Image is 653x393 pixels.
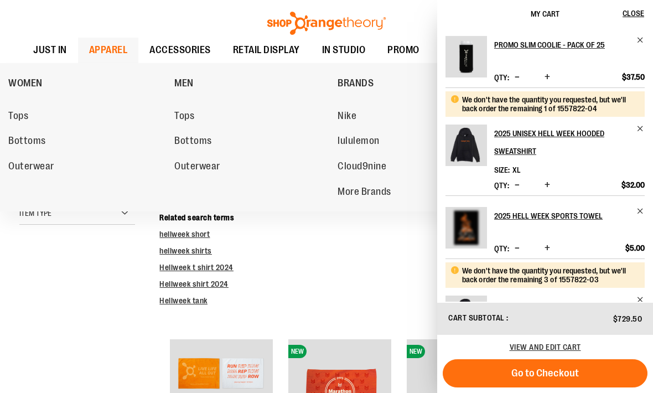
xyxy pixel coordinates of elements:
h2: Promo Slim Coolie - Pack of 25 [494,36,630,54]
span: lululemon [338,135,380,149]
a: Remove item [636,125,645,133]
a: Remove item [636,296,645,304]
img: Shop Orangetheory [266,12,387,35]
a: hellweek shirts [159,246,212,255]
span: Close [623,9,644,18]
span: IN STUDIO [322,38,366,63]
a: hellweek short [159,230,210,239]
a: View and edit cart [510,343,581,351]
span: XL [512,166,521,174]
a: Remove item [636,207,645,215]
span: NEW [288,345,307,358]
li: Product [445,87,645,195]
span: APPAREL [89,38,128,63]
a: 2025 Unisex Hell Week Hooded Sweatshirt [445,296,487,344]
li: Product [445,258,645,366]
span: $5.00 [625,243,645,253]
span: NEW [407,345,425,358]
label: Qty [494,181,509,190]
img: 2025 Unisex Hell Week Hooded Sweatshirt [445,125,487,166]
span: Bottoms [8,135,46,149]
span: RETAIL DISPLAY [233,38,300,63]
img: 2025 Unisex Hell Week Hooded Sweatshirt [445,296,487,337]
span: Cart Subtotal [448,313,505,322]
li: Product [445,195,645,258]
a: Hellweek shirt 2024 [159,280,229,288]
span: MEN [174,77,194,91]
div: We don't have the quantity you requested, but we'll back order the remaining 1 of 1557822-04 [462,95,636,113]
a: Hellweek t shirt 2024 [159,263,234,272]
span: WOMEN [8,77,43,91]
span: Go to Checkout [511,367,579,379]
span: My Cart [531,9,559,18]
span: Cloud9nine [338,161,386,174]
span: Item Type [19,209,51,218]
span: PROMO [387,38,419,63]
label: Qty [494,244,509,253]
a: 2025 Unisex Hell Week Hooded Sweatshirt [494,296,645,331]
h2: 2025 Unisex Hell Week Hooded Sweatshirt [494,296,630,331]
button: Increase product quantity [542,72,553,83]
dt: Related search terms [159,212,634,223]
a: 2025 Hell Week Sports Towel [445,207,487,256]
a: Promo Slim Coolie - Pack of 25 [445,36,487,85]
span: More Brands [338,186,391,200]
h2: 2025 Hell Week Sports Towel [494,207,630,225]
span: BRANDS [338,77,374,91]
button: Increase product quantity [542,243,553,254]
span: Nike [338,110,356,124]
a: 2025 Unisex Hell Week Hooded Sweatshirt [445,125,487,173]
span: Tops [174,110,194,124]
button: Go to Checkout [443,359,647,387]
span: Tops [8,110,28,124]
h2: 2025 Unisex Hell Week Hooded Sweatshirt [494,125,630,160]
span: Outerwear [174,161,220,174]
span: JUST IN [33,38,67,63]
img: Promo Slim Coolie - Pack of 25 [445,36,487,77]
label: Qty [494,73,509,82]
span: $32.00 [621,180,645,190]
span: Bottoms [174,135,212,149]
a: 2025 Hell Week Sports Towel [494,207,645,225]
button: Decrease product quantity [512,243,522,254]
li: Product [445,36,645,87]
a: Promo Slim Coolie - Pack of 25 [494,36,645,54]
span: $37.50 [622,72,645,82]
button: Decrease product quantity [512,180,522,191]
a: 2025 Unisex Hell Week Hooded Sweatshirt [494,125,645,160]
dt: Size [494,166,510,174]
span: Outerwear [8,161,54,174]
a: Remove item [636,36,645,44]
img: 2025 Hell Week Sports Towel [445,207,487,249]
span: ACCESSORIES [149,38,211,63]
button: Decrease product quantity [512,72,522,83]
div: We don't have the quantity you requested, but we'll back order the remaining 3 of 1557822-03 [462,266,636,284]
a: Hellweek tank [159,296,208,305]
span: $729.50 [613,314,642,323]
button: Increase product quantity [542,180,553,191]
